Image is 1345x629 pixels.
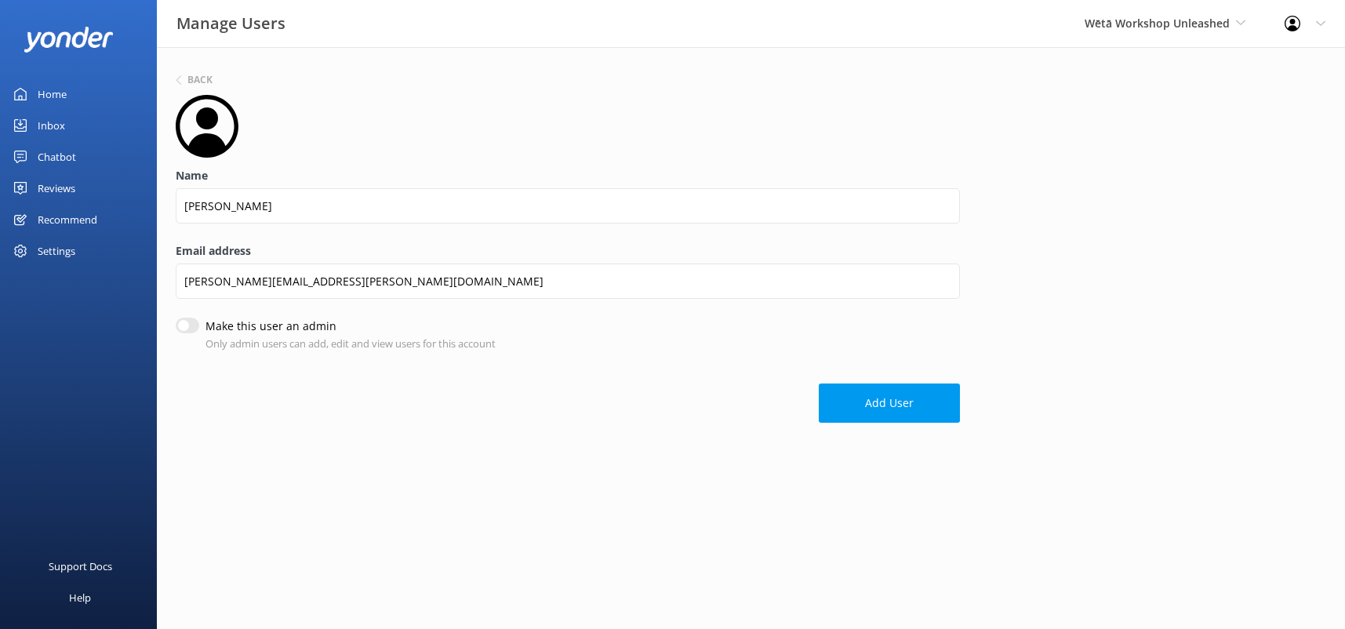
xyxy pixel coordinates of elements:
[819,384,960,423] button: Add User
[24,27,114,53] img: yonder-white-logo.png
[1085,16,1230,31] span: Wētā Workshop Unleashed
[176,188,960,224] input: Name
[176,11,285,36] h3: Manage Users
[49,551,112,582] div: Support Docs
[69,582,91,613] div: Help
[38,110,65,141] div: Inbox
[205,336,496,352] p: Only admin users can add, edit and view users for this account
[176,264,960,299] input: Email
[38,141,76,173] div: Chatbot
[176,75,213,85] button: Back
[187,75,213,85] h6: Back
[205,318,488,335] label: Make this user an admin
[176,167,960,184] label: Name
[38,173,75,204] div: Reviews
[38,204,97,235] div: Recommend
[176,242,960,260] label: Email address
[38,78,67,110] div: Home
[38,235,75,267] div: Settings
